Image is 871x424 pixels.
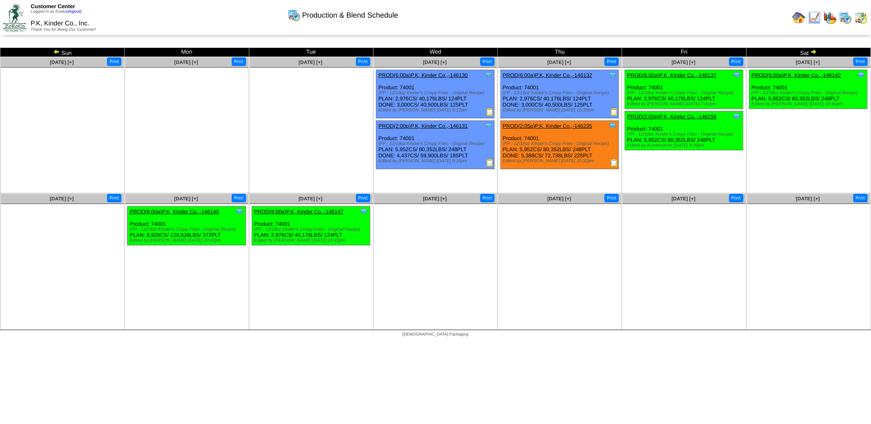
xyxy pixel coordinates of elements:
[503,91,618,95] div: (FP - 12/18oz Kinder's Crispy Fries - Original Recipe)
[627,72,716,78] a: PROD(6:00a)P.K, Kinder Co.,-146137
[356,194,370,202] button: Print
[609,71,617,79] img: Tooltip
[378,108,494,113] div: Edited by [PERSON_NAME] [DATE] 8:12pm
[254,227,370,232] div: (FP - 12/18oz Kinder's Crispy Fries - Original Recipe)
[174,59,198,65] a: [DATE] [+]
[480,57,495,66] button: Print
[0,48,125,57] td: Sun
[604,57,619,66] button: Print
[501,121,619,169] div: Product: 74001 PLAN: 5,952CS / 80,352LBS / 248PLT DONE: 5,388CS / 72,738LBS / 225PLT
[498,48,622,57] td: Thu
[547,59,571,65] a: [DATE] [+]
[128,206,246,245] div: Product: 74001 PLAN: 8,928CS / 120,528LBS / 372PLT
[733,112,741,120] img: Tooltip
[68,9,82,14] a: (logout)
[378,141,494,146] div: (FP - 12/18oz Kinder's Crispy Fries - Original Recipe)
[746,48,871,57] td: Sat
[749,70,867,109] div: Product: 74001 PLAN: 5,952CS / 80,352LBS / 248PLT
[249,48,373,57] td: Tue
[486,159,494,167] img: Production Report
[729,194,743,202] button: Print
[547,196,571,202] a: [DATE] [+]
[299,59,322,65] span: [DATE] [+]
[402,332,468,337] span: [DEMOGRAPHIC_DATA] Packaging
[31,27,96,32] span: Thank You for Being Our Customer!
[627,102,743,107] div: Edited by [PERSON_NAME] [DATE] 7:41pm
[625,111,743,150] div: Product: 74001 PLAN: 5,952CS / 80,352LBS / 248PLT
[729,57,743,66] button: Print
[423,196,447,202] a: [DATE] [+]
[480,194,495,202] button: Print
[302,11,398,20] span: Production & Blend Schedule
[50,196,74,202] a: [DATE] [+]
[31,9,82,14] span: Logged in as Ksakai
[610,159,618,167] img: Production Report
[50,59,74,65] a: [DATE] [+]
[486,108,494,116] img: Production Report
[609,122,617,130] img: Tooltip
[376,70,494,118] div: Product: 74001 PLAN: 2,976CS / 40,176LBS / 124PLT DONE: 3,000CS / 40,500LBS / 125PLT
[752,102,867,107] div: Edited by [PERSON_NAME] [DATE] 10:40pm
[31,3,75,9] span: Customer Center
[174,196,198,202] a: [DATE] [+]
[792,11,805,24] img: home.gif
[3,4,26,31] img: ZoRoCo_Logo(Green%26Foil)%20jpg.webp
[610,108,618,116] img: Production Report
[235,207,244,215] img: Tooltip
[107,194,121,202] button: Print
[373,48,497,57] td: Wed
[796,59,820,65] a: [DATE] [+]
[130,238,245,243] div: Edited by [PERSON_NAME] [DATE] 10:42pm
[627,132,743,137] div: (FP - 12/18oz Kinder's Crispy Fries - Original Recipe)
[672,59,695,65] a: [DATE] [+]
[627,143,743,148] div: Edited by Acederstrom [DATE] 4:39pm
[360,207,368,215] img: Tooltip
[857,71,865,79] img: Tooltip
[130,227,245,232] div: (FP - 12/18oz Kinder's Crispy Fries - Original Recipe)
[232,194,246,202] button: Print
[503,159,618,163] div: Edited by [PERSON_NAME] [DATE] 10:32pm
[378,123,468,129] a: PROD(2:00p)P.K, Kinder Co.,-146131
[808,11,821,24] img: line_graph.gif
[501,70,619,118] div: Product: 74001 PLAN: 2,976CS / 40,176LBS / 124PLT DONE: 3,000CS / 40,500LBS / 125PLT
[503,108,618,113] div: Edited by [PERSON_NAME] [DATE] 10:30pm
[627,91,743,95] div: (FP - 12/18oz Kinder's Crispy Fries - Original Recipe)
[622,48,746,57] td: Fri
[378,91,494,95] div: (FP - 12/18oz Kinder's Crispy Fries - Original Recipe)
[604,194,619,202] button: Print
[484,71,493,79] img: Tooltip
[752,91,867,95] div: (FP - 12/18oz Kinder's Crispy Fries - Original Recipe)
[287,9,301,22] img: calendarprod.gif
[130,209,219,215] a: PROD(6:00a)P.K, Kinder Co.,-146145
[672,196,695,202] a: [DATE] [+]
[31,20,89,27] span: P.K, Kinder Co., Inc.
[503,123,592,129] a: PROD(2:05p)P.K, Kinder Co.,-146235
[733,71,741,79] img: Tooltip
[823,11,837,24] img: graph.gif
[254,209,344,215] a: PROD(6:00a)P.K, Kinder Co.,-146147
[299,196,322,202] a: [DATE] [+]
[839,11,852,24] img: calendarprod.gif
[503,72,592,78] a: PROD(6:00a)P.K, Kinder Co.,-146132
[752,72,841,78] a: PROD(6:00a)P.K, Kinder Co.,-146142
[356,57,370,66] button: Print
[796,196,820,202] a: [DATE] [+]
[376,121,494,169] div: Product: 74001 PLAN: 5,952CS / 80,352LBS / 248PLT DONE: 4,437CS / 59,900LBS / 185PLT
[378,72,468,78] a: PROD(6:00a)P.K, Kinder Co.,-146130
[853,194,868,202] button: Print
[378,159,494,163] div: Edited by [PERSON_NAME] [DATE] 8:18pm
[423,59,447,65] span: [DATE] [+]
[853,57,868,66] button: Print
